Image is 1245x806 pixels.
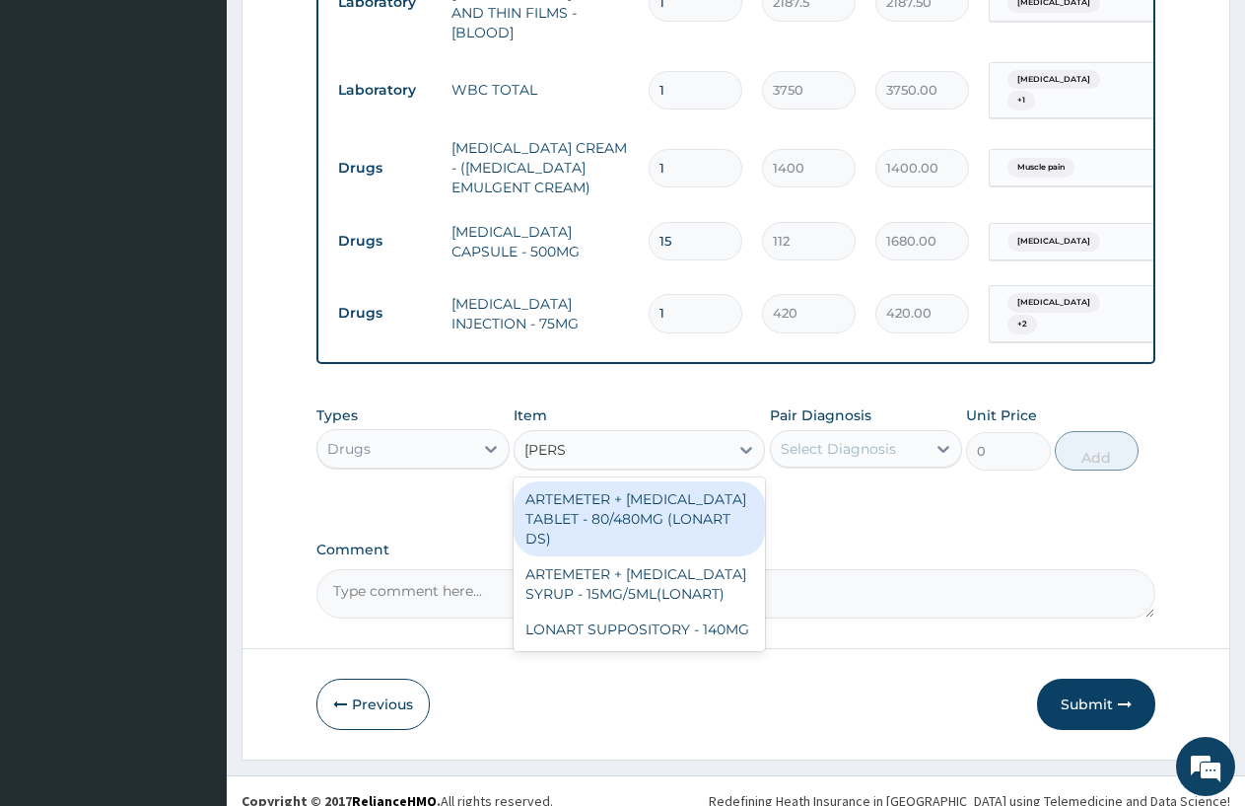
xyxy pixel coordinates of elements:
div: ARTEMETER + [MEDICAL_DATA] TABLET - 80/480MG (LONART DS) [514,481,765,556]
button: Submit [1037,679,1155,730]
img: d_794563401_company_1708531726252_794563401 [36,99,80,148]
td: Drugs [328,295,442,331]
span: [MEDICAL_DATA] [1007,232,1100,252]
span: [MEDICAL_DATA] [1007,70,1100,90]
td: Laboratory [328,72,442,109]
button: Add [1055,431,1139,471]
label: Pair Diagnosis [770,405,871,425]
div: Drugs [327,439,371,459]
td: Drugs [328,223,442,259]
div: ARTEMETER + [MEDICAL_DATA] SYRUP - 15MG/5ML(LONART) [514,556,765,612]
span: Muscle pain [1007,158,1074,178]
label: Comment [316,542,1155,558]
div: Minimize live chat window [323,10,371,57]
span: + 2 [1007,315,1037,334]
td: Drugs [328,150,442,186]
textarea: Type your message and hit 'Enter' [10,539,376,608]
div: LONART SUPPOSITORY - 140MG [514,612,765,647]
button: Previous [316,679,430,730]
td: [MEDICAL_DATA] INJECTION - 75MG [442,284,639,343]
div: Select Diagnosis [781,439,896,459]
span: + 1 [1007,91,1035,110]
td: [MEDICAL_DATA] CREAM - ([MEDICAL_DATA] EMULGENT CREAM) [442,128,639,207]
label: Types [316,407,358,424]
label: Item [514,405,547,425]
td: [MEDICAL_DATA] CAPSULE - 500MG [442,212,639,271]
span: [MEDICAL_DATA] [1007,293,1100,313]
label: Unit Price [966,405,1037,425]
div: Chat with us now [103,110,331,136]
span: We're online! [114,249,272,448]
td: WBC TOTAL [442,70,639,110]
